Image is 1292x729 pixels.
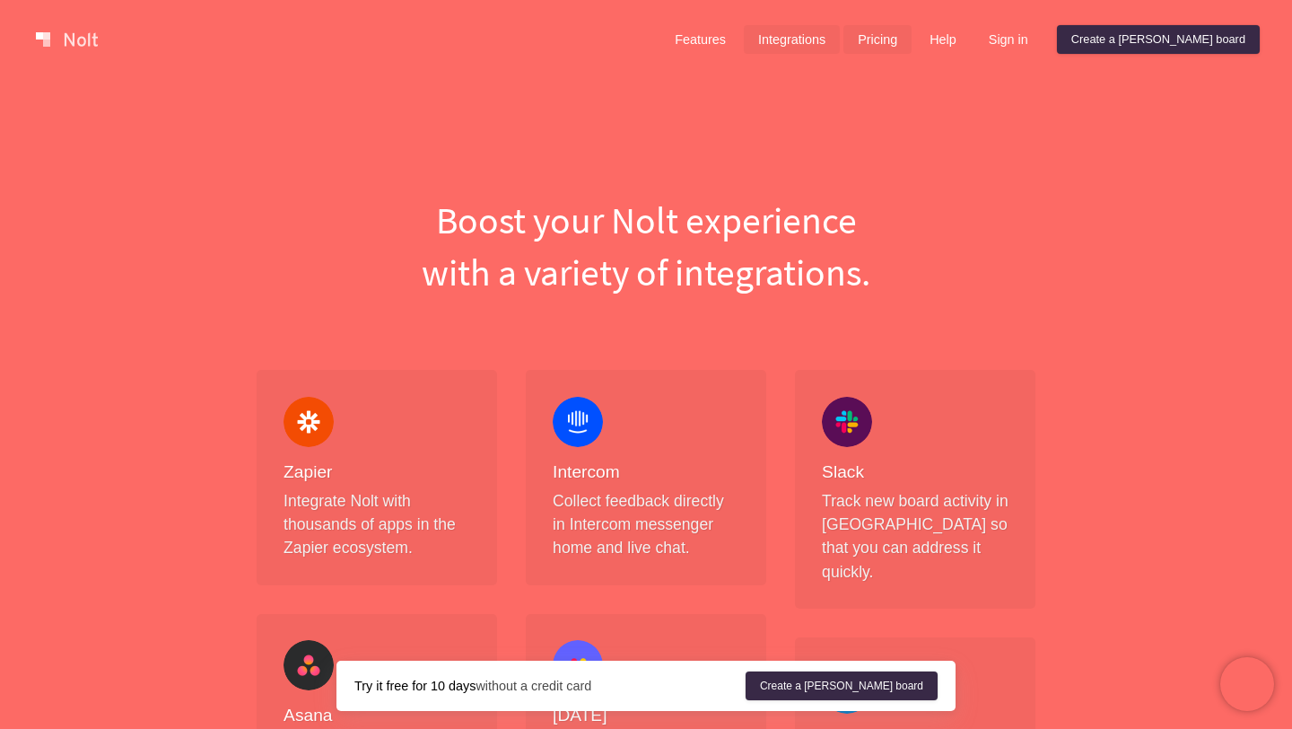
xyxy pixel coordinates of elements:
iframe: Chatra live chat [1220,657,1274,711]
p: Track new board activity in [GEOGRAPHIC_DATA] so that you can address it quickly. [822,489,1008,584]
h4: Asana [284,705,470,727]
strong: Try it free for 10 days [354,679,476,693]
a: Create a [PERSON_NAME] board [746,672,938,700]
h4: Intercom [553,461,739,484]
a: Features [660,25,740,54]
p: Integrate Nolt with thousands of apps in the Zapier ecosystem. [284,489,470,560]
a: Create a [PERSON_NAME] board [1057,25,1260,54]
a: Help [915,25,971,54]
h4: Slack [822,461,1008,484]
div: without a credit card [354,677,746,695]
a: Pricing [843,25,912,54]
h4: Zapier [284,461,470,484]
h4: [DATE] [553,705,739,727]
p: Collect feedback directly in Intercom messenger home and live chat. [553,489,739,560]
h1: Boost your Nolt experience with a variety of integrations. [242,194,1050,298]
a: Sign in [974,25,1043,54]
a: Integrations [744,25,840,54]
